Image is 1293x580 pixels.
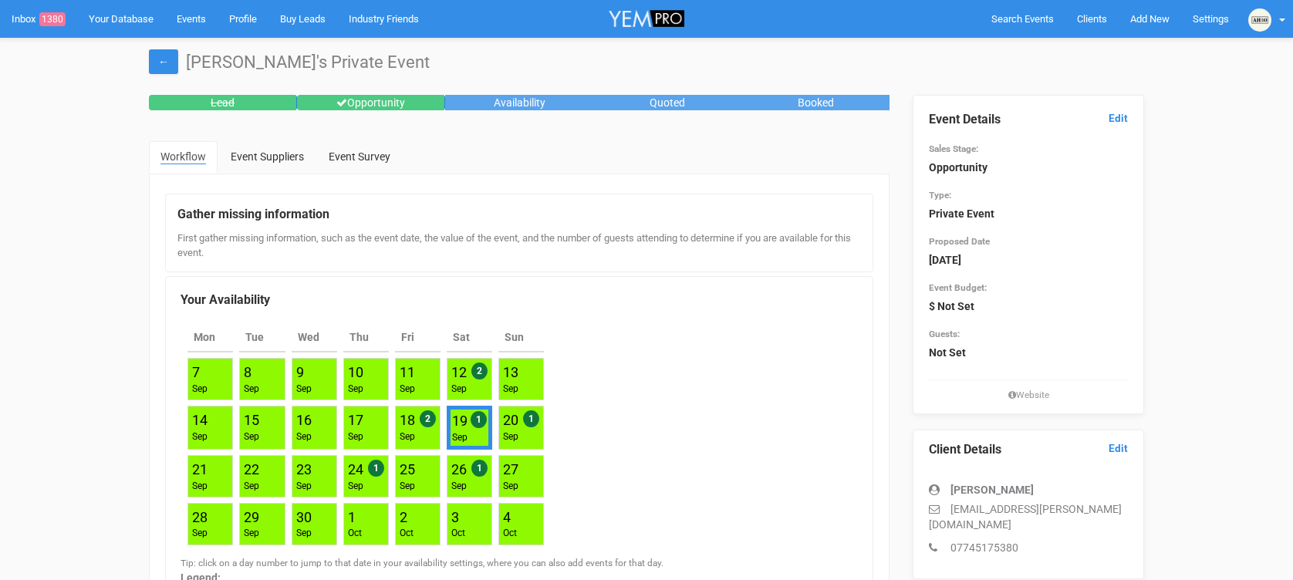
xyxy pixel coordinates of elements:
[1248,8,1271,32] img: open-uri20231025-2-1afxnye
[503,412,518,428] a: 20
[929,190,951,201] small: Type:
[296,383,312,396] div: Sep
[503,461,518,477] a: 27
[400,383,415,396] div: Sep
[451,364,467,380] a: 12
[929,161,987,174] strong: Opportunity
[192,430,208,443] div: Sep
[244,527,259,540] div: Sep
[991,13,1054,25] span: Search Events
[523,410,539,427] span: 1
[1130,13,1170,25] span: Add New
[395,323,441,352] th: Fri
[297,95,445,110] div: Opportunity
[929,540,1128,555] p: 07745175380
[149,141,218,174] a: Workflow
[192,461,208,477] a: 21
[503,527,517,540] div: Oct
[192,412,208,428] a: 14
[1109,111,1128,126] a: Edit
[929,346,966,359] strong: Not Set
[929,282,987,293] small: Event Budget:
[368,460,384,477] span: 1
[929,389,1128,402] small: Website
[244,461,259,477] a: 22
[451,527,465,540] div: Oct
[1077,13,1107,25] span: Clients
[296,412,312,428] a: 16
[239,323,285,352] th: Tue
[348,527,362,540] div: Oct
[503,383,518,396] div: Sep
[244,412,259,428] a: 15
[348,461,363,477] a: 24
[348,480,363,493] div: Sep
[296,364,304,380] a: 9
[929,329,960,339] small: Guests:
[348,383,363,396] div: Sep
[929,300,974,312] strong: $ Not Set
[503,430,518,443] div: Sep
[400,364,415,380] a: 11
[400,430,415,443] div: Sep
[244,480,259,493] div: Sep
[929,207,994,220] strong: Private Event
[452,413,468,429] a: 19
[400,412,415,428] a: 18
[1109,441,1128,456] a: Edit
[929,254,961,266] strong: [DATE]
[471,362,488,379] span: 2
[192,527,208,540] div: Sep
[177,206,861,224] legend: Gather missing information
[593,95,741,110] div: Quoted
[192,509,208,525] a: 28
[451,461,467,477] a: 26
[451,480,467,493] div: Sep
[219,141,316,172] a: Event Suppliers
[244,509,259,525] a: 29
[181,558,663,568] small: Tip: click on a day number to jump to that date in your availability settings, where you can also...
[292,323,337,352] th: Wed
[445,95,593,110] div: Availability
[296,527,312,540] div: Sep
[929,501,1128,532] p: [EMAIL_ADDRESS][PERSON_NAME][DOMAIN_NAME]
[447,323,492,352] th: Sat
[149,49,178,74] a: ←
[348,509,356,525] a: 1
[192,364,200,380] a: 7
[400,509,407,525] a: 2
[187,323,233,352] th: Mon
[192,383,208,396] div: Sep
[348,364,363,380] a: 10
[498,323,544,352] th: Sun
[177,231,861,260] div: First gather missing information, such as the event date, the value of the event, and the number ...
[181,292,858,309] legend: Your Availability
[929,111,1128,129] legend: Event Details
[741,95,890,110] div: Booked
[451,509,459,525] a: 3
[503,480,518,493] div: Sep
[471,460,488,477] span: 1
[39,12,66,26] span: 1380
[343,323,389,352] th: Thu
[503,509,511,525] a: 4
[296,461,312,477] a: 23
[244,383,259,396] div: Sep
[471,411,487,428] span: 1
[400,527,414,540] div: Oct
[348,430,363,443] div: Sep
[420,410,436,427] span: 2
[400,480,415,493] div: Sep
[244,364,252,380] a: 8
[296,430,312,443] div: Sep
[929,441,1128,459] legend: Client Details
[451,383,467,396] div: Sep
[317,141,402,172] a: Event Survey
[950,484,1034,496] strong: [PERSON_NAME]
[244,430,259,443] div: Sep
[929,236,990,247] small: Proposed Date
[149,95,297,110] div: Lead
[348,412,363,428] a: 17
[296,480,312,493] div: Sep
[503,364,518,380] a: 13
